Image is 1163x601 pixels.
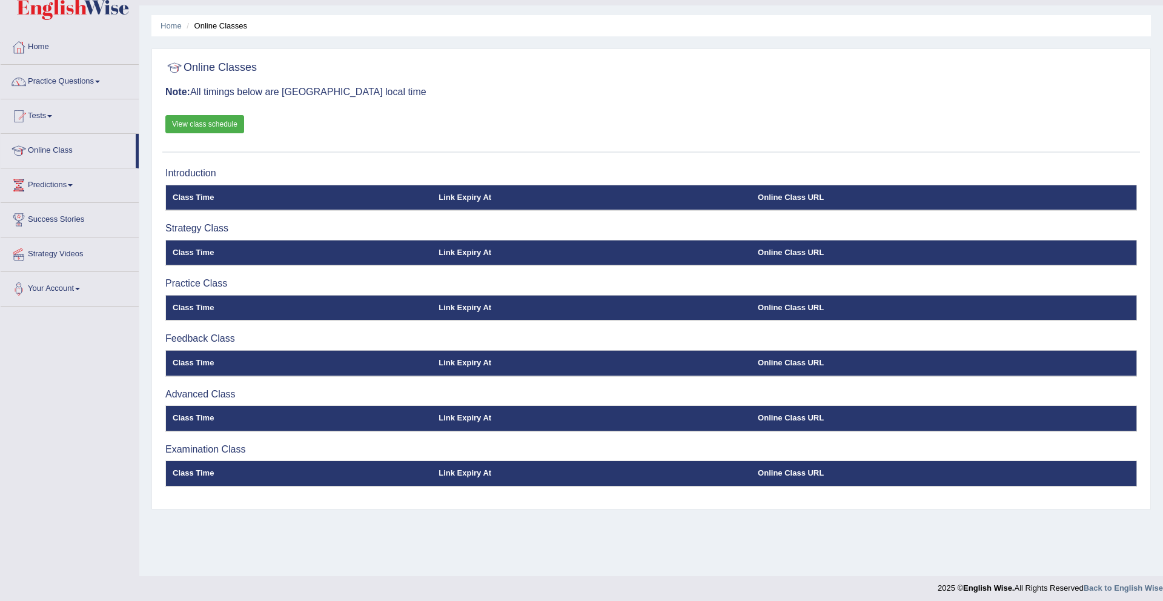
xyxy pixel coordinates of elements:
[1,168,139,199] a: Predictions
[165,168,1137,179] h3: Introduction
[1,134,136,164] a: Online Class
[432,350,751,376] th: Link Expiry At
[432,240,751,265] th: Link Expiry At
[432,295,751,320] th: Link Expiry At
[166,295,432,320] th: Class Time
[166,406,432,431] th: Class Time
[751,461,1136,486] th: Online Class URL
[165,87,1137,98] h3: All timings below are [GEOGRAPHIC_DATA] local time
[1084,583,1163,593] a: Back to English Wise
[751,350,1136,376] th: Online Class URL
[161,21,182,30] a: Home
[1,99,139,130] a: Tests
[432,461,751,486] th: Link Expiry At
[432,185,751,210] th: Link Expiry At
[1,237,139,268] a: Strategy Videos
[165,444,1137,455] h3: Examination Class
[963,583,1014,593] strong: English Wise.
[165,333,1137,344] h3: Feedback Class
[184,20,247,32] li: Online Classes
[1,30,139,61] a: Home
[165,115,244,133] a: View class schedule
[165,87,190,97] b: Note:
[751,295,1136,320] th: Online Class URL
[751,185,1136,210] th: Online Class URL
[938,576,1163,594] div: 2025 © All Rights Reserved
[166,185,432,210] th: Class Time
[165,389,1137,400] h3: Advanced Class
[166,461,432,486] th: Class Time
[751,406,1136,431] th: Online Class URL
[432,406,751,431] th: Link Expiry At
[165,223,1137,234] h3: Strategy Class
[1,65,139,95] a: Practice Questions
[165,278,1137,289] h3: Practice Class
[1,272,139,302] a: Your Account
[1,203,139,233] a: Success Stories
[166,240,432,265] th: Class Time
[165,59,257,77] h2: Online Classes
[166,350,432,376] th: Class Time
[751,240,1136,265] th: Online Class URL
